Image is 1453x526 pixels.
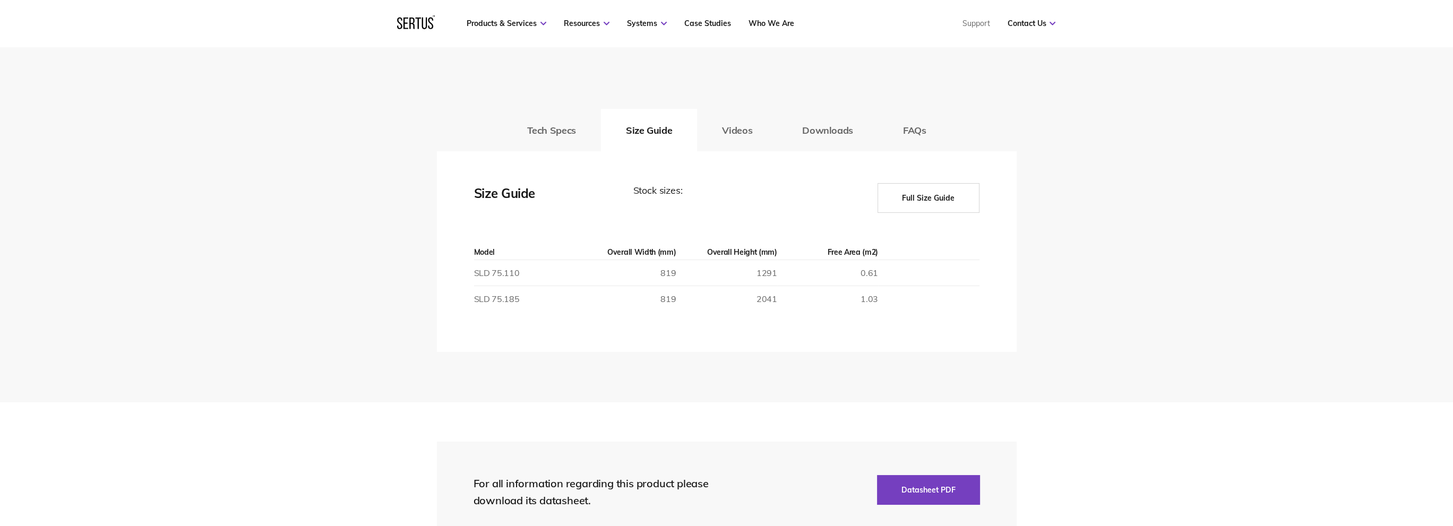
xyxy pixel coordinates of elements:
a: Systems [627,19,667,28]
iframe: Chat Widget [1262,403,1453,526]
a: Support [962,19,990,28]
a: Resources [564,19,609,28]
td: 2041 [676,286,777,312]
a: Who We Are [749,19,794,28]
th: Overall Width (mm) [575,245,676,260]
td: SLD 75.110 [474,260,575,286]
td: 819 [575,260,676,286]
div: Size Guide [474,183,580,213]
td: 1.03 [777,286,878,312]
button: Tech Specs [502,109,601,151]
a: Products & Services [467,19,546,28]
th: Overall Height (mm) [676,245,777,260]
th: Free Area (m2) [777,245,878,260]
button: Datasheet PDF [877,475,980,505]
button: Downloads [777,109,878,151]
td: 819 [575,286,676,312]
button: Videos [697,109,777,151]
td: 0.61 [777,260,878,286]
td: 1291 [676,260,777,286]
div: For all information regarding this product please download its datasheet. [474,475,728,509]
th: Model [474,245,575,260]
a: Contact Us [1007,19,1055,28]
td: SLD 75.185 [474,286,575,312]
a: Case Studies [684,19,731,28]
div: Stock sizes: [633,183,824,213]
button: Full Size Guide [878,183,979,213]
button: FAQs [878,109,951,151]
